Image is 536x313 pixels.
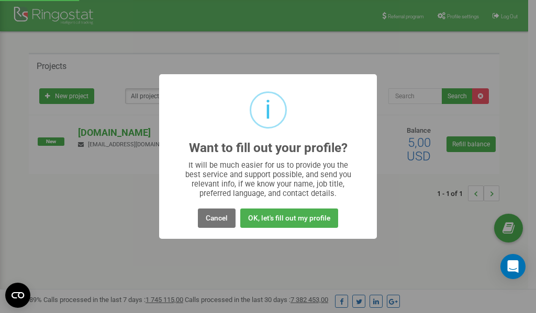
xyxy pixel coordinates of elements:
button: OK, let's fill out my profile [240,208,338,228]
h2: Want to fill out your profile? [189,141,348,155]
div: i [265,93,271,127]
div: Open Intercom Messenger [500,254,526,279]
div: It will be much easier for us to provide you the best service and support possible, and send you ... [180,160,356,198]
button: Cancel [198,208,236,228]
button: Open CMP widget [5,283,30,308]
